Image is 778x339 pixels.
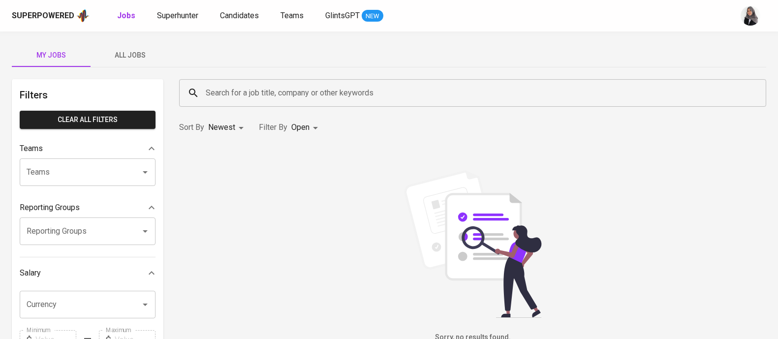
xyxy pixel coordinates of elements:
[20,139,156,158] div: Teams
[325,11,360,20] span: GlintsGPT
[157,11,198,20] span: Superhunter
[20,111,156,129] button: Clear All filters
[208,122,235,133] p: Newest
[208,119,247,137] div: Newest
[117,11,135,20] b: Jobs
[157,10,200,22] a: Superhunter
[20,202,80,214] p: Reporting Groups
[362,11,383,21] span: NEW
[399,170,547,318] img: file_searching.svg
[20,267,41,279] p: Salary
[18,49,85,62] span: My Jobs
[280,11,304,20] span: Teams
[138,224,152,238] button: Open
[291,123,310,132] span: Open
[291,119,321,137] div: Open
[259,122,287,133] p: Filter By
[20,87,156,103] h6: Filters
[96,49,163,62] span: All Jobs
[20,263,156,283] div: Salary
[12,8,90,23] a: Superpoweredapp logo
[741,6,760,26] img: sinta.windasari@glints.com
[220,10,261,22] a: Candidates
[28,114,148,126] span: Clear All filters
[12,10,74,22] div: Superpowered
[20,198,156,217] div: Reporting Groups
[325,10,383,22] a: GlintsGPT NEW
[220,11,259,20] span: Candidates
[138,298,152,311] button: Open
[117,10,137,22] a: Jobs
[280,10,306,22] a: Teams
[20,143,43,154] p: Teams
[138,165,152,179] button: Open
[76,8,90,23] img: app logo
[179,122,204,133] p: Sort By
